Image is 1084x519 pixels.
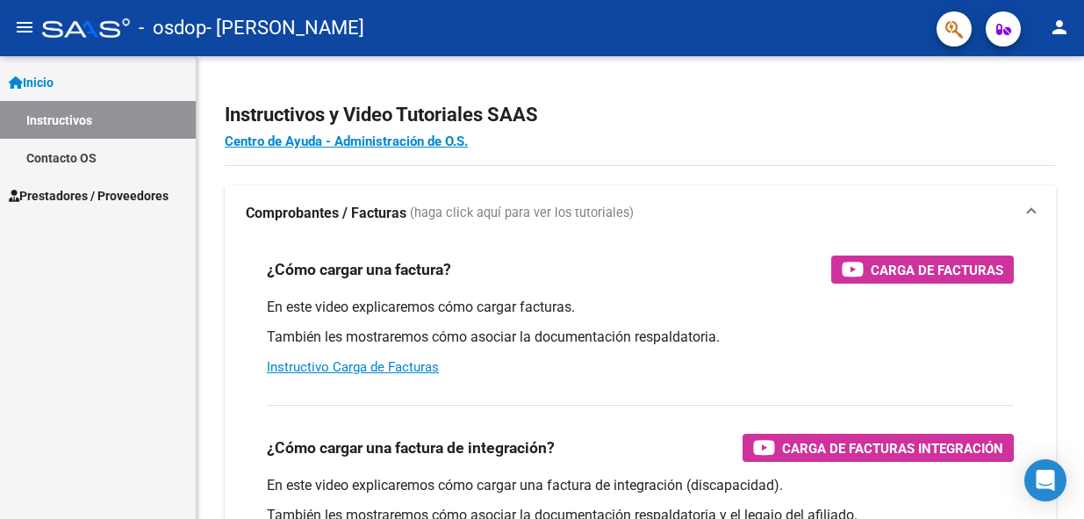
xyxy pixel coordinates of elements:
[267,476,1014,495] p: En este video explicaremos cómo cargar una factura de integración (discapacidad).
[225,98,1056,132] h2: Instructivos y Video Tutoriales SAAS
[871,259,1003,281] span: Carga de Facturas
[831,256,1014,284] button: Carga de Facturas
[267,257,451,282] h3: ¿Cómo cargar una factura?
[246,204,406,223] strong: Comprobantes / Facturas
[225,185,1056,241] mat-expansion-panel-header: Comprobantes / Facturas (haga click aquí para ver los tutoriales)
[267,359,439,375] a: Instructivo Carga de Facturas
[206,9,364,47] span: - [PERSON_NAME]
[410,204,634,223] span: (haga click aquí para ver los tutoriales)
[9,186,169,205] span: Prestadores / Proveedores
[267,436,555,460] h3: ¿Cómo cargar una factura de integración?
[1049,17,1070,38] mat-icon: person
[139,9,206,47] span: - osdop
[267,328,1014,347] p: También les mostraremos cómo asociar la documentación respaldatoria.
[225,133,468,149] a: Centro de Ayuda - Administración de O.S.
[9,73,54,92] span: Inicio
[1024,459,1066,501] div: Open Intercom Messenger
[743,434,1014,462] button: Carga de Facturas Integración
[782,437,1003,459] span: Carga de Facturas Integración
[267,298,1014,317] p: En este video explicaremos cómo cargar facturas.
[14,17,35,38] mat-icon: menu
